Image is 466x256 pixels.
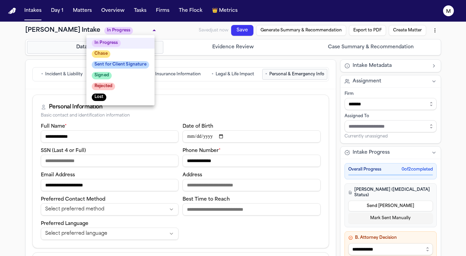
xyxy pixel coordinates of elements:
span: Signed [92,72,112,79]
span: Rejected [92,83,115,90]
span: In Progress [92,40,121,47]
span: Sent for Client Signature [92,61,149,69]
span: Chase [92,50,110,58]
span: Lost [92,94,106,101]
